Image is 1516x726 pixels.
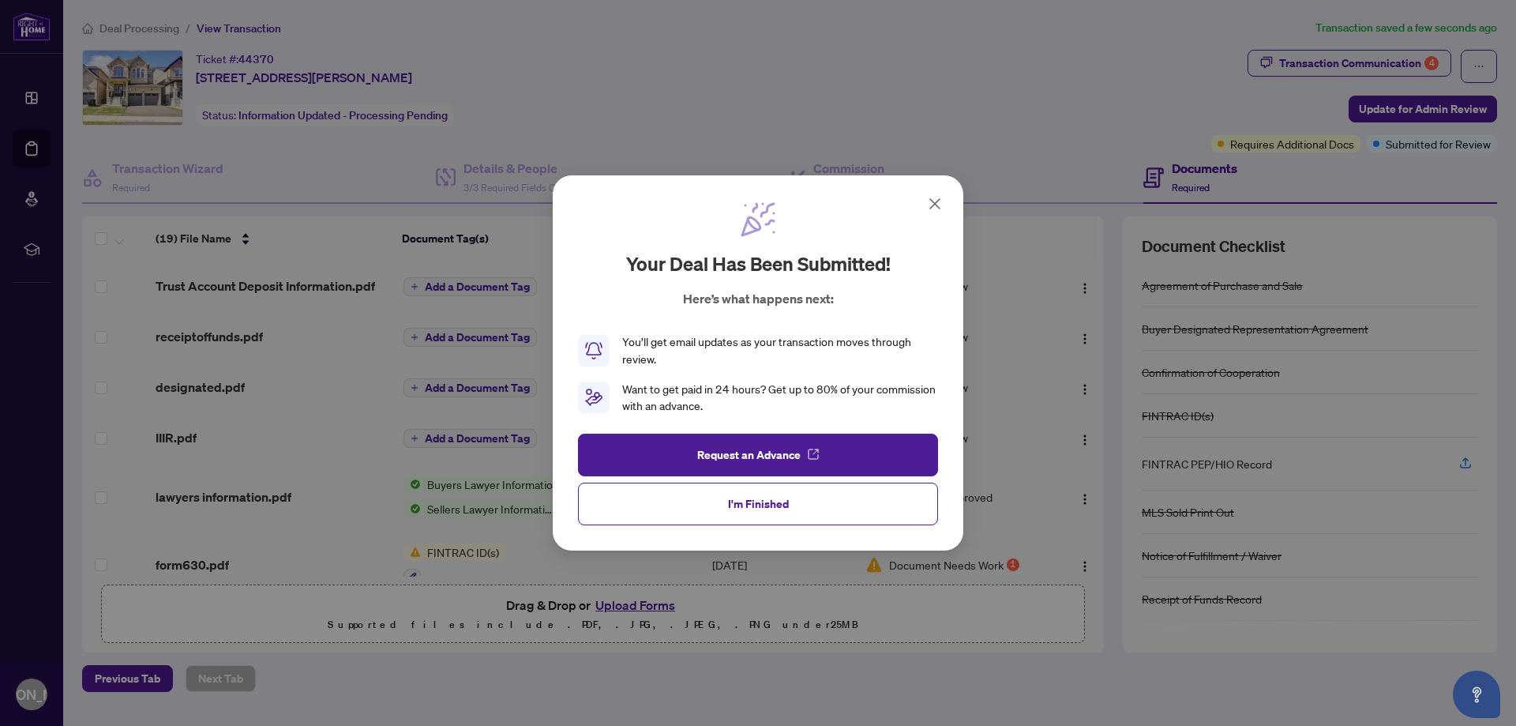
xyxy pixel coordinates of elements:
[622,333,938,368] div: You’ll get email updates as your transaction moves through review.
[697,442,801,468] span: Request an Advance
[683,289,834,308] p: Here’s what happens next:
[626,251,891,276] h2: Your deal has been submitted!
[578,434,938,476] button: Request an Advance
[1453,671,1500,718] button: Open asap
[728,491,789,517] span: I'm Finished
[622,381,938,416] div: Want to get paid in 24 hours? Get up to 80% of your commission with an advance.
[578,483,938,525] button: I'm Finished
